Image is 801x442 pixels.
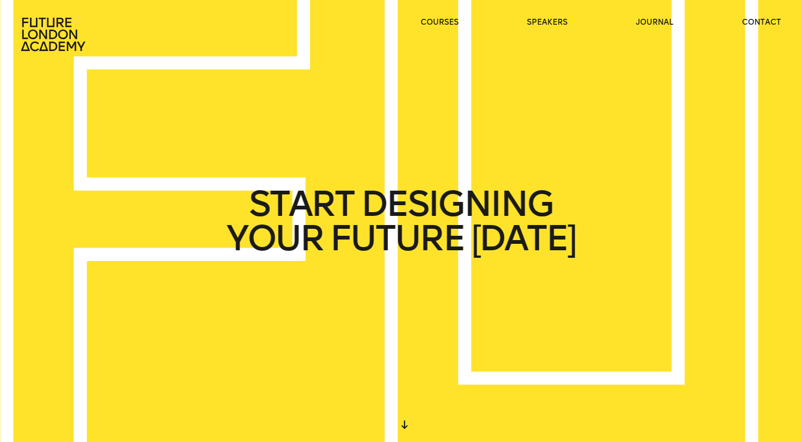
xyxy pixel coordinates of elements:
[527,17,568,28] a: speakers
[471,221,575,256] span: [DATE]
[421,17,459,28] a: courses
[742,17,781,28] a: contact
[330,221,464,256] span: FUTURE
[226,221,322,256] span: YOUR
[248,187,354,221] span: START
[636,17,673,28] a: journal
[361,187,552,221] span: DESIGNING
